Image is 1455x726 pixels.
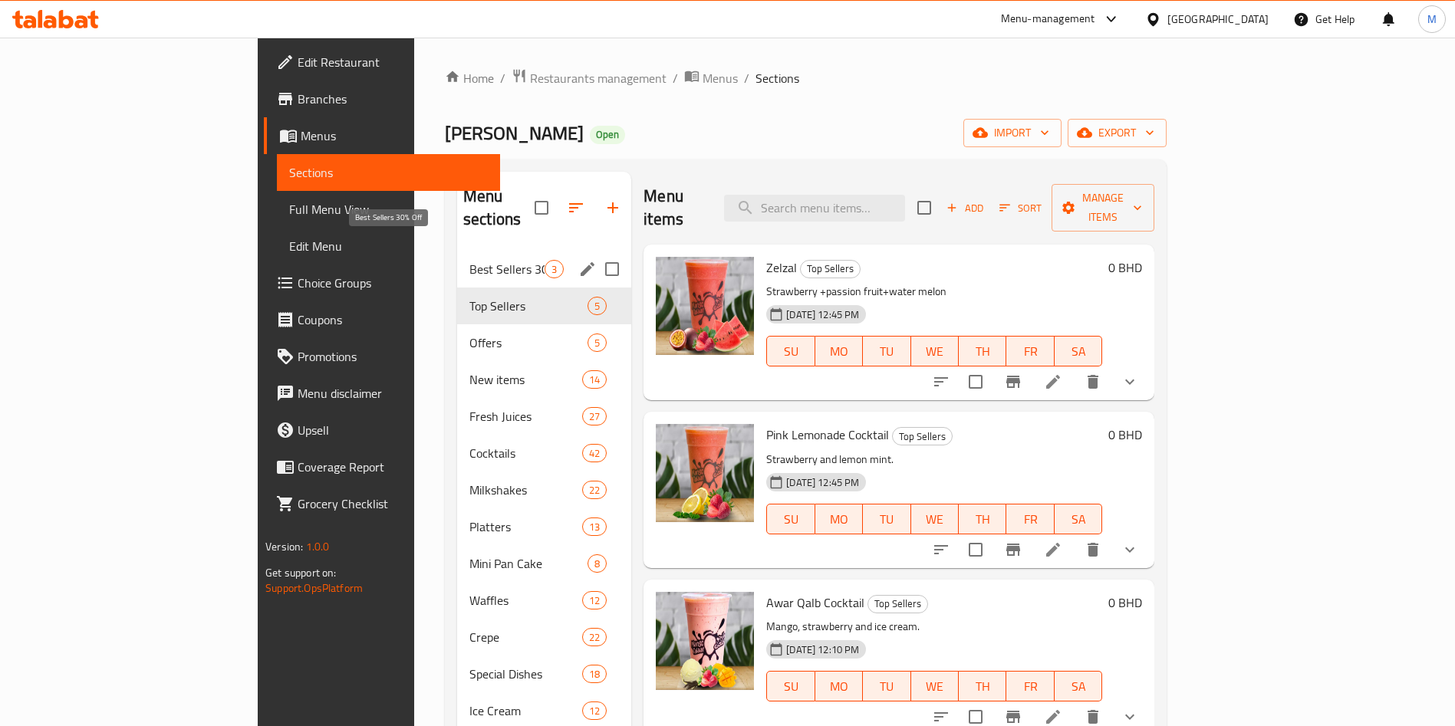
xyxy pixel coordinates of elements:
span: M [1427,11,1437,28]
a: Coverage Report [264,448,501,485]
span: 3 [545,262,563,277]
div: Ice Cream [469,701,582,720]
div: items [582,517,607,536]
span: Coverage Report [298,458,489,476]
span: Version: [265,537,303,557]
span: Sort [999,199,1042,217]
span: Mini Pan Cake [469,554,588,573]
button: Add section [594,189,631,226]
span: Top Sellers [893,428,952,445]
div: Platters13 [457,508,631,545]
span: Top Sellers [469,297,588,315]
span: Promotions [298,347,489,366]
span: SA [1061,508,1096,531]
div: Milkshakes [469,481,582,499]
span: Top Sellers [868,595,927,613]
span: Add [944,199,986,217]
li: / [673,69,678,87]
span: 22 [583,630,606,645]
a: Sections [277,154,501,191]
button: export [1068,119,1167,147]
span: 1.0.0 [305,537,329,557]
span: Full Menu View [289,200,489,218]
div: items [582,370,607,389]
h2: Menu items [644,185,706,231]
nav: breadcrumb [445,68,1167,88]
div: Open [590,126,625,144]
div: items [582,628,607,646]
span: MO [821,508,857,531]
div: [GEOGRAPHIC_DATA] [1167,11,1269,28]
button: TU [863,671,910,701]
a: Support.OpsPlatform [265,578,363,598]
span: 14 [583,373,606,387]
span: [DATE] 12:45 PM [780,307,865,322]
span: 12 [583,704,606,718]
p: Strawberry +passion fruit+water melon [766,282,1102,301]
a: Menus [264,117,501,154]
span: WE [917,340,953,363]
div: Best Sellers 30% Off3edit [457,251,631,287]
button: sort-choices [923,363,960,400]
span: Crepe [469,628,582,646]
h6: 0 BHD [1108,592,1142,613]
div: Fresh Juices [469,407,582,425]
span: 5 [588,299,606,314]
span: 22 [583,483,606,498]
button: FR [1006,504,1054,534]
button: SA [1055,671,1102,701]
span: Sort sections [558,189,594,226]
button: MO [815,336,863,366]
span: Menu disclaimer [298,384,489,402]
div: Menu-management [1001,10,1095,28]
span: Menus [703,69,738,87]
span: Edit Restaurant [298,53,489,71]
span: Upsell [298,421,489,439]
button: TU [863,336,910,366]
span: TU [869,508,904,531]
span: SA [1061,675,1096,698]
button: MO [815,504,863,534]
img: Zelzal [656,257,754,355]
span: Add item [940,196,989,220]
a: Branches [264,80,501,117]
button: edit [576,258,599,281]
span: Special Dishes [469,665,582,683]
h6: 0 BHD [1108,424,1142,445]
div: New items14 [457,361,631,398]
button: FR [1006,671,1054,701]
button: TH [959,336,1006,366]
span: 5 [588,336,606,350]
span: Menus [301,126,489,145]
button: WE [911,336,959,366]
button: SU [766,671,815,701]
div: Fresh Juices27 [457,398,631,435]
span: 42 [583,446,606,461]
span: Select to update [960,534,992,566]
span: Top Sellers [801,260,860,278]
button: delete [1075,363,1111,400]
span: Platters [469,517,582,536]
button: WE [911,671,959,701]
span: Offers [469,333,588,352]
span: import [976,123,1049,143]
button: Branch-specific-item [995,531,1032,568]
div: items [582,481,607,499]
img: Pink Lemonade Cocktail [656,424,754,522]
button: TU [863,504,910,534]
span: SU [773,340,808,363]
button: SU [766,504,815,534]
a: Edit Menu [277,228,501,264]
div: Crepe22 [457,619,631,655]
span: 13 [583,520,606,534]
svg: Show Choices [1121,373,1139,391]
button: TH [959,671,1006,701]
span: MO [821,340,857,363]
div: Offers5 [457,324,631,361]
div: Top Sellers [892,427,953,445]
div: items [588,297,607,315]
